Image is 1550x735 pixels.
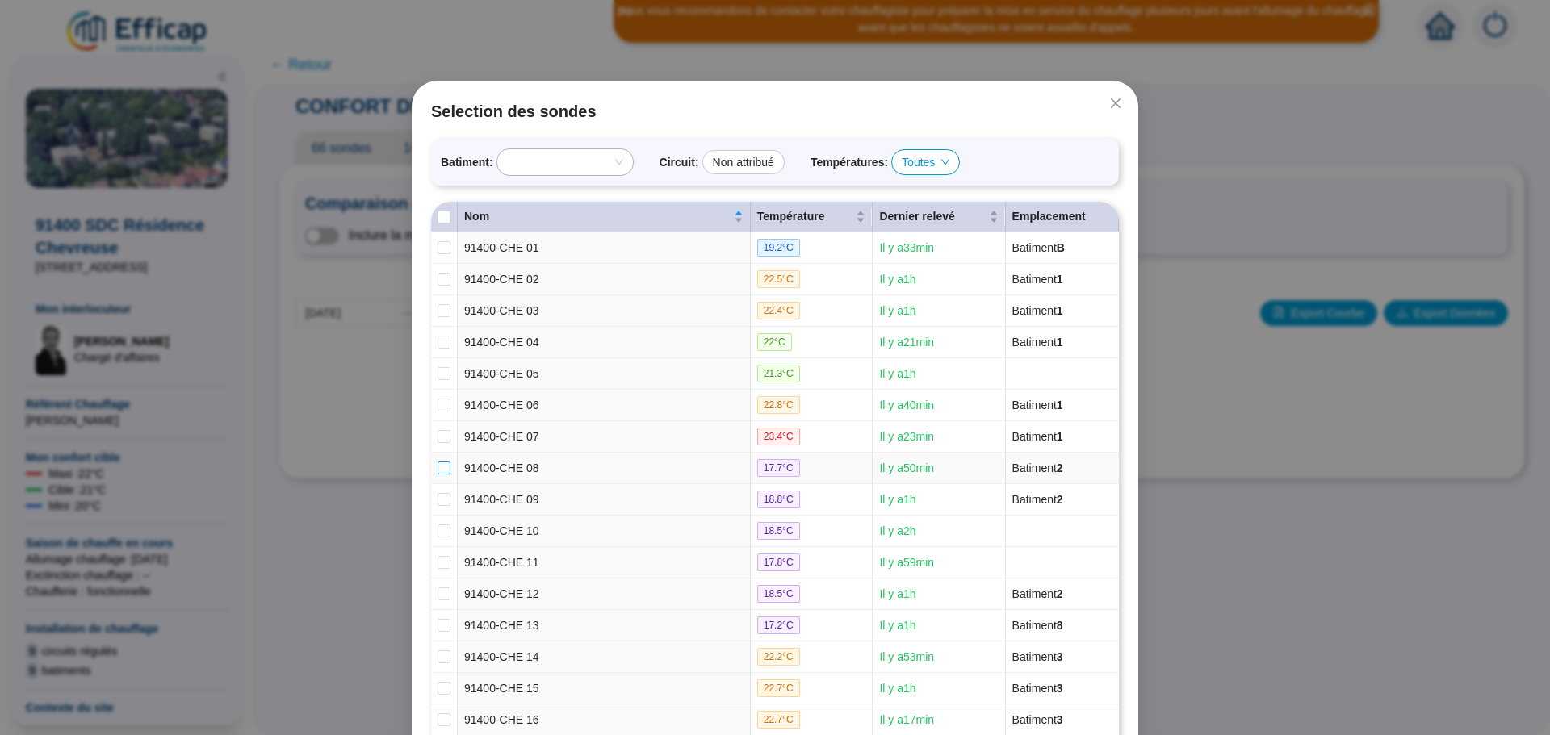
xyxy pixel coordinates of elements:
span: down [940,157,950,167]
td: 91400-CHE 09 [458,484,751,516]
span: 18.5 °C [757,522,800,540]
span: 1 [1057,430,1063,443]
span: Il y a 2 h [879,524,915,537]
span: Température [757,208,853,225]
span: 18.5 °C [757,585,800,603]
span: Il y a 1 h [879,273,915,286]
span: 22 °C [757,333,792,351]
th: Nom [458,202,751,232]
span: Il y a 1 h [879,493,915,506]
span: 18.8 °C [757,491,800,508]
span: 1 [1057,304,1063,317]
span: Il y a 59 min [879,556,934,569]
span: Il y a 1 h [879,682,915,695]
td: 91400-CHE 14 [458,641,751,673]
span: Il y a 17 min [879,713,934,726]
td: 91400-CHE 08 [458,453,751,484]
td: 91400-CHE 12 [458,578,751,610]
td: 91400-CHE 04 [458,327,751,358]
span: Il y a 1 h [879,619,915,632]
span: 22.5 °C [757,270,800,288]
span: Batiment [1012,336,1063,349]
span: Il y a 1 h [879,367,915,380]
span: 2 [1057,493,1063,506]
span: 23.4 °C [757,428,800,445]
div: Non attribué [702,150,785,174]
span: Il y a 53 min [879,650,934,663]
th: Température [751,202,873,232]
span: Batiment [1012,493,1063,506]
span: Selection des sondes [431,100,1119,123]
span: close [1109,97,1122,110]
span: Toutes [902,150,949,174]
span: Il y a 33 min [879,241,934,254]
span: Batiment [1012,461,1063,474]
span: Dernier relevé [879,208,985,225]
span: 1 [1057,336,1063,349]
span: Batiment [1012,273,1063,286]
div: Emplacement [1012,208,1112,225]
span: Batiment [1012,682,1063,695]
span: Batiment [1012,399,1063,411]
span: 21.3 °C [757,365,800,382]
td: 91400-CHE 11 [458,547,751,578]
td: 91400-CHE 10 [458,516,751,547]
span: Batiment [1012,304,1063,317]
span: Fermer [1103,97,1129,110]
span: 1 [1057,399,1063,411]
span: 22.4 °C [757,302,800,319]
span: 3 [1057,650,1063,663]
td: 91400-CHE 15 [458,673,751,704]
span: 2 [1057,461,1063,474]
th: Dernier relevé [873,202,1005,232]
span: 1 [1057,273,1063,286]
span: 3 [1057,682,1063,695]
span: 22.8 °C [757,396,800,414]
td: 91400-CHE 06 [458,390,751,421]
span: Batiment [1012,241,1065,254]
span: 22.2 °C [757,648,800,666]
span: 8 [1057,619,1063,632]
td: 91400-CHE 02 [458,264,751,295]
span: 2 [1057,587,1063,600]
span: Il y a 1 h [879,587,915,600]
span: 17.7 °C [757,459,800,477]
span: 17.2 °C [757,616,800,634]
span: Il y a 50 min [879,461,934,474]
span: Batiment [1012,430,1063,443]
span: Il y a 40 min [879,399,934,411]
span: 3 [1057,713,1063,726]
span: 19.2 °C [757,239,800,257]
span: Batiment [1012,619,1063,632]
span: B [1057,241,1065,254]
span: Batiment [1012,587,1063,600]
td: 91400-CHE 01 [458,232,751,264]
span: Il y a 23 min [879,430,934,443]
span: 22.7 °C [757,711,800,729]
span: Nom [464,208,731,225]
span: Températures : [811,154,888,171]
span: 22.7 °C [757,679,800,697]
span: Batiment : [441,154,493,171]
span: Il y a 1 h [879,304,915,317]
span: 17.8 °C [757,553,800,571]
td: 91400-CHE 03 [458,295,751,327]
td: 91400-CHE 13 [458,610,751,641]
span: Batiment [1012,650,1063,663]
span: Il y a 21 min [879,336,934,349]
td: 91400-CHE 07 [458,421,751,453]
span: Batiment [1012,713,1063,726]
td: 91400-CHE 05 [458,358,751,390]
button: Close [1103,90,1129,116]
span: Circuit : [660,154,699,171]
